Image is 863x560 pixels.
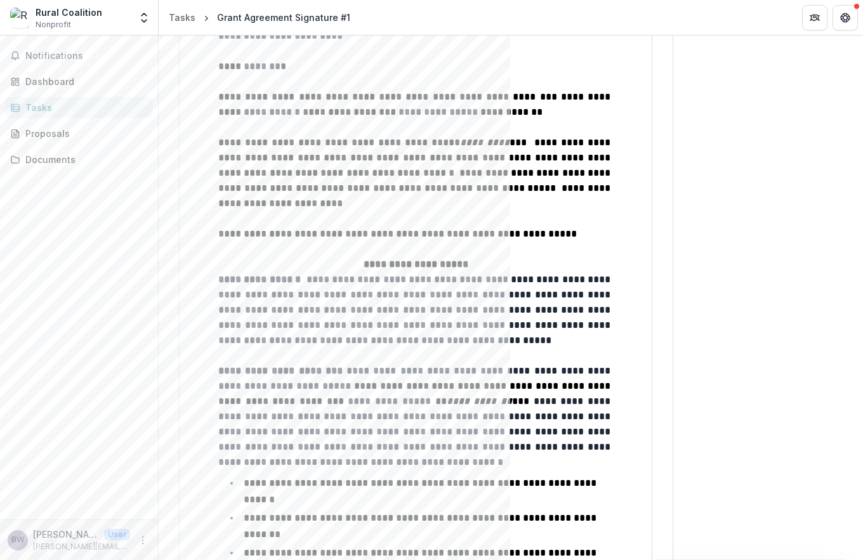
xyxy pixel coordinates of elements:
[25,127,143,140] div: Proposals
[5,71,153,92] a: Dashboard
[10,8,30,28] img: Rural Coalition
[25,75,143,88] div: Dashboard
[833,5,858,30] button: Get Help
[11,536,25,544] div: Bob Weidman
[164,8,355,27] nav: breadcrumb
[169,11,195,24] div: Tasks
[217,11,350,24] div: Grant Agreement Signature #1
[5,97,153,118] a: Tasks
[33,541,130,552] p: [PERSON_NAME][EMAIL_ADDRESS][PERSON_NAME][DOMAIN_NAME]
[25,51,148,62] span: Notifications
[25,153,143,166] div: Documents
[33,528,99,541] p: [PERSON_NAME]
[164,8,201,27] a: Tasks
[5,123,153,144] a: Proposals
[135,5,153,30] button: Open entity switcher
[135,533,150,548] button: More
[802,5,827,30] button: Partners
[36,19,71,30] span: Nonprofit
[25,101,143,114] div: Tasks
[5,149,153,170] a: Documents
[104,529,130,540] p: User
[5,46,153,66] button: Notifications
[36,6,102,19] div: Rural Coalition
